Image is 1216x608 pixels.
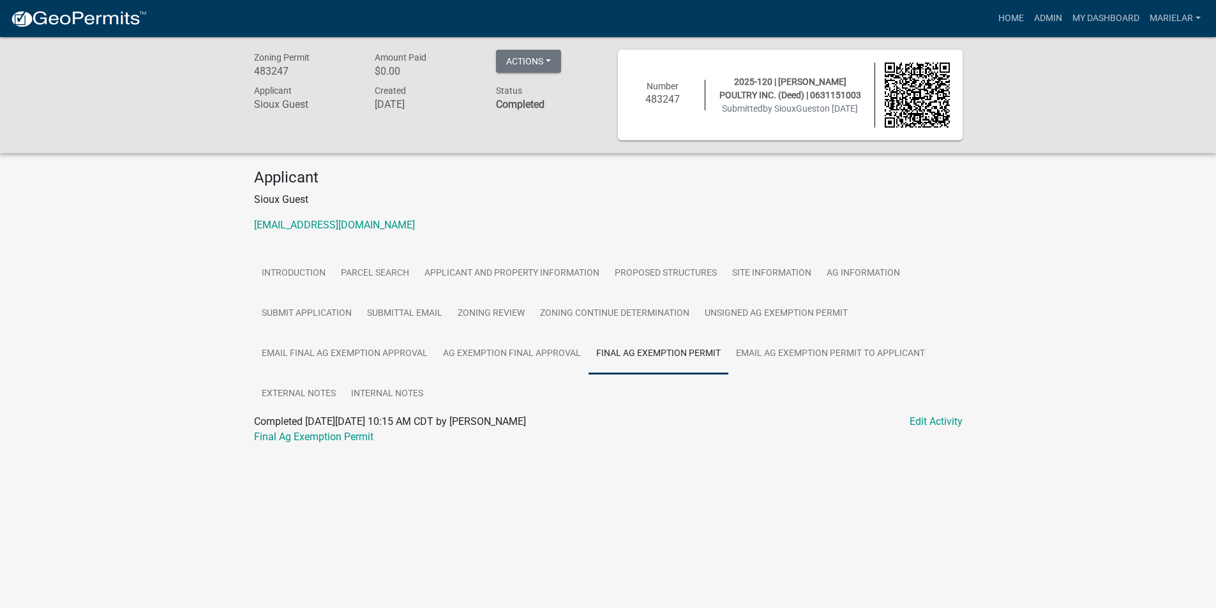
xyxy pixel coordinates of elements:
[435,334,589,374] a: Ag Exemption Final Approval
[254,168,963,187] h4: Applicant
[607,253,724,294] a: Proposed Structures
[631,93,696,105] h6: 483247
[647,81,679,91] span: Number
[1029,6,1067,31] a: Admin
[375,98,477,110] h6: [DATE]
[589,334,728,374] a: Final Ag Exemption Permit
[254,415,526,427] span: Completed [DATE][DATE] 10:15 AM CDT by [PERSON_NAME]
[1067,6,1145,31] a: My Dashboard
[417,253,607,294] a: Applicant and Property Information
[254,85,292,96] span: Applicant
[254,374,343,415] a: External Notes
[254,293,359,334] a: Submit Application
[333,253,417,294] a: Parcel search
[254,65,356,77] h6: 483247
[1145,6,1206,31] a: marielar
[254,219,415,231] a: [EMAIL_ADDRESS][DOMAIN_NAME]
[254,334,435,374] a: Email Final Ag Exemption Approval
[254,431,373,443] a: Final Ag Exemption Permit
[375,52,426,63] span: Amount Paid
[719,77,861,100] span: 2025-120 | [PERSON_NAME] POULTRY INC. (Deed) | 0631151003
[496,98,544,110] strong: Completed
[728,334,933,374] a: Email Ag Exemption Permit to Applicant
[254,98,356,110] h6: Sioux Guest
[993,6,1029,31] a: Home
[254,253,333,294] a: Introduction
[763,103,820,114] span: by SiouxGuest
[910,414,963,429] a: Edit Activity
[343,374,431,415] a: Internal Notes
[375,85,406,96] span: Created
[375,65,477,77] h6: $0.00
[254,192,963,207] p: Sioux Guest
[819,253,908,294] a: Ag Information
[496,85,522,96] span: Status
[697,293,855,334] a: Unsigned Ag Exemption Permit
[532,293,697,334] a: Zoning Continue Determination
[450,293,532,334] a: Zoning Review
[254,52,310,63] span: Zoning Permit
[724,253,819,294] a: Site Information
[496,50,561,73] button: Actions
[722,103,858,114] span: Submitted on [DATE]
[885,63,950,128] img: QR code
[359,293,450,334] a: Submittal Email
